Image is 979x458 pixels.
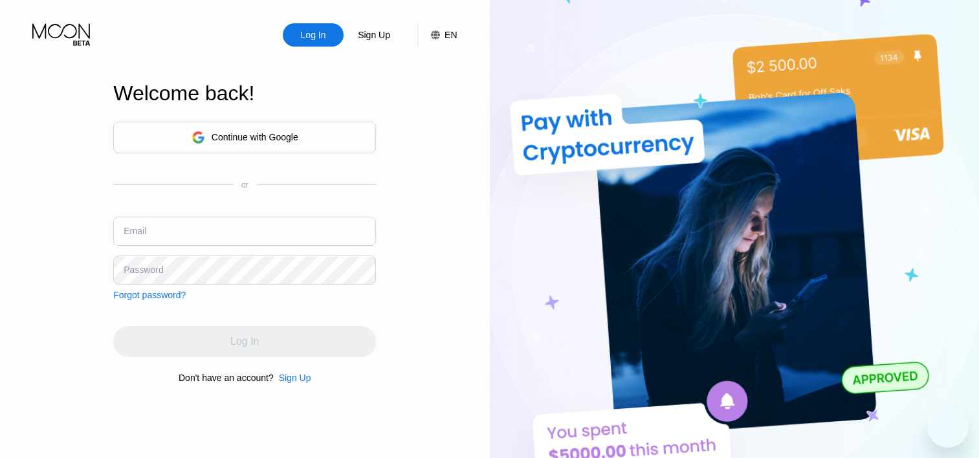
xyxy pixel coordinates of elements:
[179,373,274,383] div: Don't have an account?
[113,122,376,153] div: Continue with Google
[113,290,186,300] div: Forgot password?
[283,23,344,47] div: Log In
[300,28,327,41] div: Log In
[124,265,163,275] div: Password
[417,23,457,47] div: EN
[274,373,311,383] div: Sign Up
[927,406,969,448] iframe: Button to launch messaging window
[344,23,404,47] div: Sign Up
[445,30,457,40] div: EN
[124,226,146,236] div: Email
[113,82,376,105] div: Welcome back!
[357,28,391,41] div: Sign Up
[279,373,311,383] div: Sign Up
[241,180,248,190] div: or
[212,132,298,142] div: Continue with Google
